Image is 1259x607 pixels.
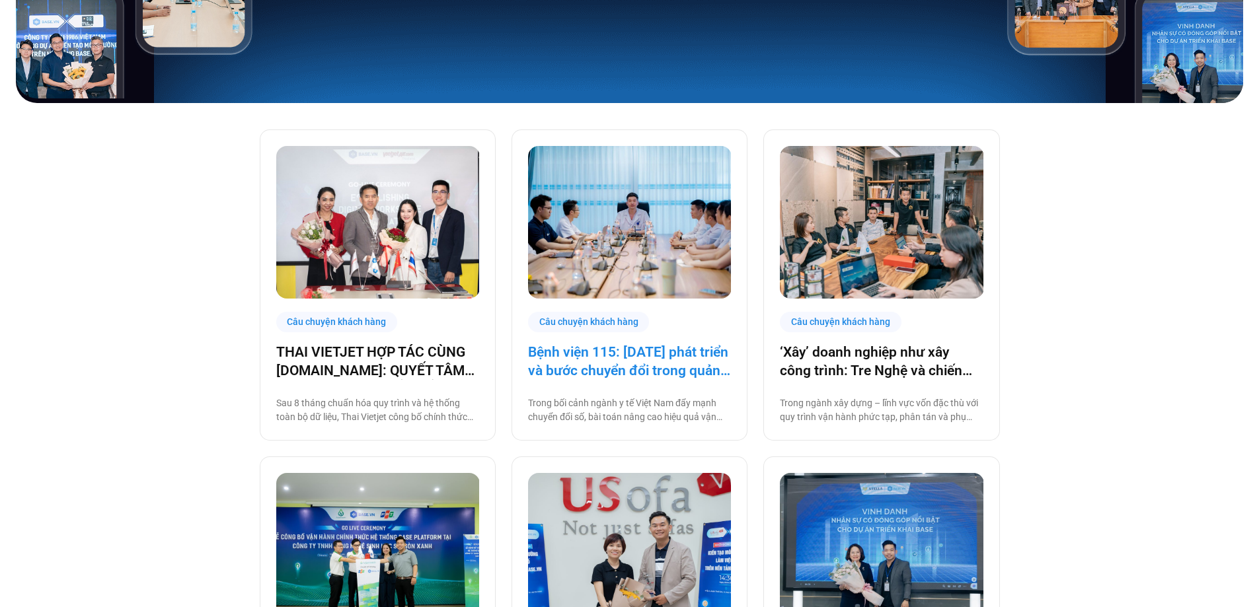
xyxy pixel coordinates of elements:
div: Câu chuyện khách hàng [276,312,398,332]
a: Bệnh viện 115: [DATE] phát triển và bước chuyển đổi trong quản trị bệnh viện tư nhân [528,343,731,380]
p: Trong bối cảnh ngành y tế Việt Nam đẩy mạnh chuyển đổi số, bài toán nâng cao hiệu quả vận hành đa... [528,396,731,424]
p: Trong ngành xây dựng – lĩnh vực vốn đặc thù với quy trình vận hành phức tạp, phân tán và phụ thuộ... [780,396,983,424]
a: THAI VIETJET HỢP TÁC CÙNG [DOMAIN_NAME]: QUYẾT TÂM “CẤT CÁNH” CHUYỂN ĐỔI SỐ [276,343,479,380]
p: Sau 8 tháng chuẩn hóa quy trình và hệ thống toàn bộ dữ liệu, Thai Vietjet công bố chính thức vận ... [276,396,479,424]
a: ‘Xây’ doanh nghiệp như xây công trình: Tre Nghệ và chiến lược chuyển đổi từ gốc [780,343,983,380]
div: Câu chuyện khách hàng [528,312,650,332]
div: Câu chuyện khách hàng [780,312,901,332]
